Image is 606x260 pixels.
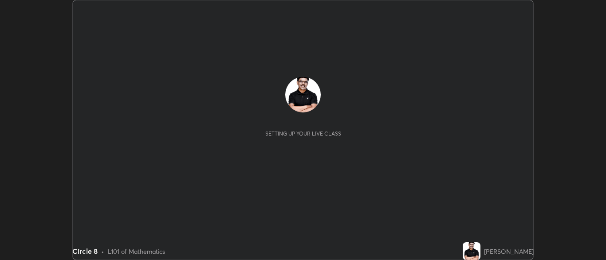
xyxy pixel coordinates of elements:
img: 83de30cf319e457290fb9ba58134f690.jpg [285,77,321,112]
div: Circle 8 [72,246,98,256]
div: • [101,247,104,256]
div: [PERSON_NAME] [484,247,534,256]
div: L101 of Mathematics [108,247,165,256]
div: Setting up your live class [265,130,341,137]
img: 83de30cf319e457290fb9ba58134f690.jpg [463,242,480,260]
